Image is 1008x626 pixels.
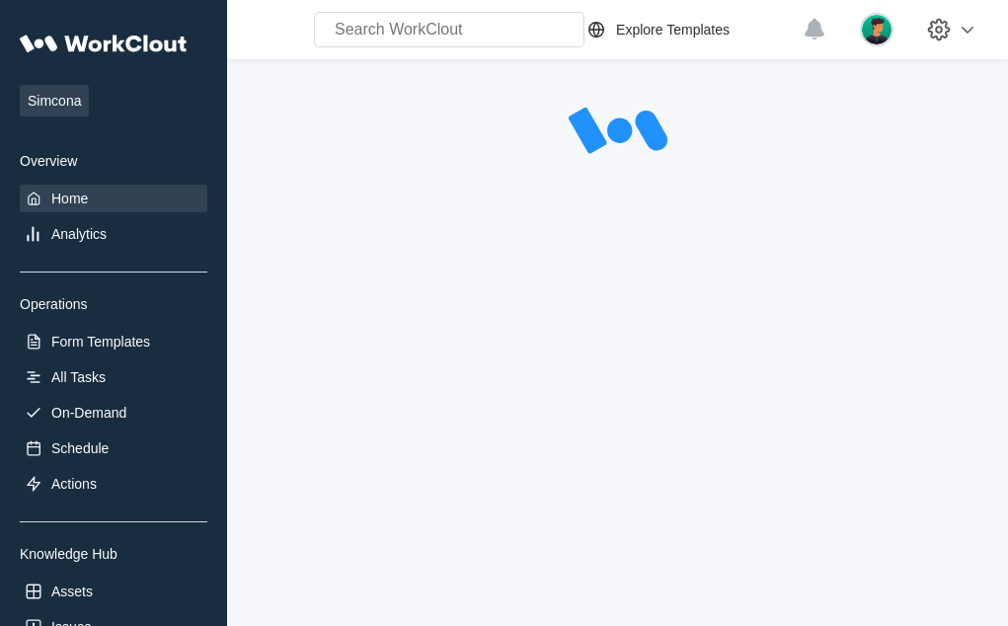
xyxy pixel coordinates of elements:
a: All Tasks [20,363,207,391]
a: Actions [20,470,207,498]
div: On-Demand [51,405,126,421]
div: Form Templates [51,334,150,350]
div: All Tasks [51,369,106,385]
a: Schedule [20,434,207,462]
div: Knowledge Hub [20,546,207,562]
div: Home [51,191,88,206]
div: Explore Templates [616,22,730,38]
input: Search WorkClout [314,12,584,47]
a: Analytics [20,220,207,248]
a: Form Templates [20,328,207,355]
div: Overview [20,153,207,169]
img: user.png [860,13,893,46]
div: Actions [51,476,97,492]
a: Assets [20,578,207,605]
a: On-Demand [20,399,207,427]
div: Analytics [51,226,107,242]
a: Home [20,185,207,212]
span: Simcona [20,85,89,117]
a: Explore Templates [584,18,793,41]
div: Operations [20,296,207,312]
div: Schedule [51,440,109,456]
